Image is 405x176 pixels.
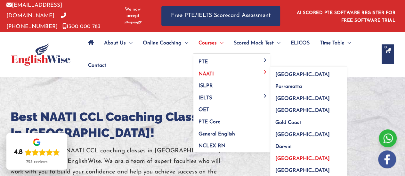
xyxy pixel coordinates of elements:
[138,32,193,54] a: Online CoachingMenu Toggle
[193,66,270,78] a: NAATIMenu Toggle
[270,90,347,103] a: [GEOGRAPHIC_DATA]
[198,119,220,125] span: PTE Core
[11,109,235,141] h1: Best NAATI CCL Coaching Classes In [GEOGRAPHIC_DATA]!
[193,54,270,66] a: PTEMenu Toggle
[275,168,330,173] span: [GEOGRAPHIC_DATA]
[198,83,213,88] span: ISLPR
[262,70,269,74] span: Menu Toggle
[193,138,270,153] a: NCLEX RN
[270,139,347,151] a: Darwin
[320,32,344,54] span: Time Table
[286,32,315,54] a: ELICOS
[198,143,225,149] span: NCLEX RN
[11,43,70,66] img: cropped-ew-logo
[275,84,302,89] span: Parramatta
[120,6,145,19] span: We now accept
[88,54,106,77] span: Contact
[275,156,330,161] span: [GEOGRAPHIC_DATA]
[193,114,270,126] a: PTE Core
[143,32,182,54] span: Online Coaching
[198,59,208,65] span: PTE
[262,58,269,62] span: Menu Toggle
[270,79,347,91] a: Parramatta
[198,72,214,77] span: NAATI
[262,94,269,98] span: Menu Toggle
[99,32,138,54] a: About UsMenu Toggle
[193,102,270,114] a: OET
[275,72,330,77] span: [GEOGRAPHIC_DATA]
[291,32,310,54] span: ELICOS
[62,24,101,29] a: 1300 000 783
[229,32,286,54] a: Scored Mock TestMenu Toggle
[126,32,133,54] span: Menu Toggle
[161,6,280,26] a: Free PTE/IELTS Scorecard Assessment
[193,32,229,54] a: CoursesMenu Toggle
[234,32,274,54] span: Scored Mock Test
[198,96,212,101] span: IELTS
[344,32,351,54] span: Menu Toggle
[270,150,347,163] a: [GEOGRAPHIC_DATA]
[6,13,66,29] a: [PHONE_NUMBER]
[297,11,396,23] a: AI SCORED PTE SOFTWARE REGISTER FOR FREE SOFTWARE TRIAL
[83,54,106,77] a: Contact
[275,132,330,137] span: [GEOGRAPHIC_DATA]
[270,163,347,175] a: [GEOGRAPHIC_DATA]
[104,32,126,54] span: About Us
[270,115,347,127] a: Gold Coast
[124,21,142,24] img: Afterpay-Logo
[6,3,62,19] a: [EMAIL_ADDRESS][DOMAIN_NAME]
[275,96,330,101] span: [GEOGRAPHIC_DATA]
[182,32,188,54] span: Menu Toggle
[14,148,23,157] div: 4.8
[14,148,60,157] div: Rating: 4.8 out of 5
[270,103,347,115] a: [GEOGRAPHIC_DATA]
[275,144,292,149] span: Darwin
[193,126,270,138] a: General English
[315,32,356,54] a: Time TableMenu Toggle
[198,107,209,112] span: OET
[274,32,280,54] span: Menu Toggle
[198,32,217,54] span: Courses
[293,5,399,26] aside: Header Widget 1
[198,132,235,137] span: General English
[378,150,396,168] img: white-facebook.png
[193,90,270,102] a: IELTSMenu Toggle
[217,32,223,54] span: Menu Toggle
[382,44,394,64] a: View Shopping Cart, empty
[26,159,47,165] div: 723 reviews
[270,66,347,79] a: [GEOGRAPHIC_DATA]
[275,120,301,125] span: Gold Coast
[83,32,375,77] nav: Site Navigation: Main Menu
[270,126,347,139] a: [GEOGRAPHIC_DATA]
[275,108,330,113] span: [GEOGRAPHIC_DATA]
[193,78,270,90] a: ISLPR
